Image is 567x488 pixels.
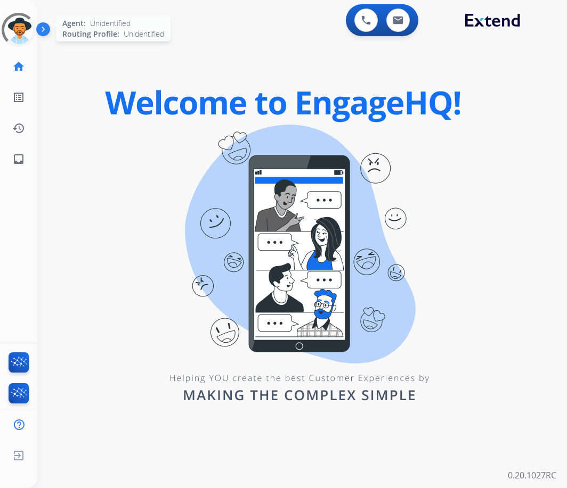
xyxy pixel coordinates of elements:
[12,60,25,73] mat-icon: home
[12,91,25,104] mat-icon: list_alt
[62,29,119,39] span: Routing Profile:
[62,18,86,29] span: Agent:
[508,469,556,482] p: 0.20.1027RC
[90,18,131,29] span: Unidentified
[12,153,25,166] mat-icon: inbox
[12,122,25,135] mat-icon: history
[124,29,164,39] span: Unidentified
